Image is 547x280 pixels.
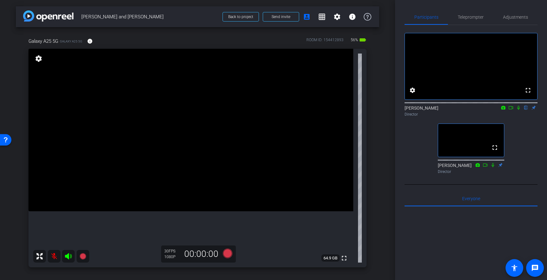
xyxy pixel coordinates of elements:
div: 00:00:00 [180,249,223,259]
span: Teleprompter [458,15,484,19]
mat-icon: account_box [303,13,311,21]
div: Director [438,169,504,175]
span: [PERSON_NAME] and [PERSON_NAME] [81,10,219,23]
mat-icon: fullscreen [491,144,499,151]
span: FPS [169,249,175,253]
div: Director [405,111,538,117]
div: ROOM ID: 154412893 [306,37,343,46]
span: Send invite [272,14,290,19]
span: Participants [414,15,438,19]
mat-icon: battery_std [359,36,367,44]
span: Galaxy A25 5G [28,38,58,45]
div: 1080P [164,254,180,259]
mat-icon: settings [333,13,341,21]
mat-icon: accessibility [511,264,518,272]
img: app-logo [23,10,73,22]
span: Everyone [462,196,480,201]
button: Send invite [263,12,299,22]
mat-icon: flip [522,105,530,110]
mat-icon: settings [409,86,416,94]
mat-icon: settings [34,55,43,62]
span: Galaxy A25 5G [60,39,82,44]
mat-icon: info [349,13,356,21]
mat-icon: fullscreen [524,86,532,94]
div: 30 [164,249,180,254]
mat-icon: fullscreen [340,254,348,262]
button: Back to project [223,12,259,22]
mat-icon: info [87,38,93,44]
span: Adjustments [503,15,528,19]
span: 56% [350,35,359,45]
span: 64.9 GB [321,254,340,262]
div: [PERSON_NAME] [438,162,504,175]
div: [PERSON_NAME] [405,105,538,117]
mat-icon: grid_on [318,13,326,21]
mat-icon: message [531,264,539,272]
span: Back to project [228,15,253,19]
